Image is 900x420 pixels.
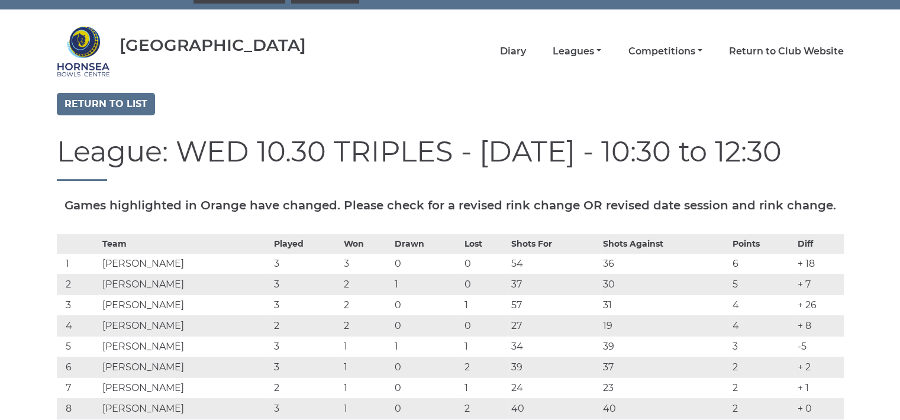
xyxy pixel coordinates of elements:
[271,336,341,357] td: 3
[730,357,795,377] td: 2
[57,93,155,115] a: Return to list
[462,274,508,295] td: 0
[341,357,392,377] td: 1
[392,315,462,336] td: 0
[600,315,730,336] td: 19
[553,45,601,58] a: Leagues
[795,336,843,357] td: -5
[271,315,341,336] td: 2
[730,274,795,295] td: 5
[99,357,271,377] td: [PERSON_NAME]
[508,336,600,357] td: 34
[795,274,843,295] td: + 7
[341,398,392,419] td: 1
[730,315,795,336] td: 4
[600,357,730,377] td: 37
[392,295,462,315] td: 0
[795,377,843,398] td: + 1
[392,336,462,357] td: 1
[508,295,600,315] td: 57
[392,357,462,377] td: 0
[508,274,600,295] td: 37
[271,234,341,253] th: Played
[508,253,600,274] td: 54
[57,253,100,274] td: 1
[730,377,795,398] td: 2
[99,398,271,419] td: [PERSON_NAME]
[600,253,730,274] td: 36
[57,315,100,336] td: 4
[99,315,271,336] td: [PERSON_NAME]
[600,377,730,398] td: 23
[99,274,271,295] td: [PERSON_NAME]
[508,357,600,377] td: 39
[341,234,392,253] th: Won
[99,253,271,274] td: [PERSON_NAME]
[99,336,271,357] td: [PERSON_NAME]
[462,234,508,253] th: Lost
[392,274,462,295] td: 1
[508,377,600,398] td: 24
[462,336,508,357] td: 1
[120,36,306,54] div: [GEOGRAPHIC_DATA]
[462,295,508,315] td: 1
[341,377,392,398] td: 1
[600,295,730,315] td: 31
[57,377,100,398] td: 7
[271,274,341,295] td: 3
[508,315,600,336] td: 27
[341,295,392,315] td: 2
[271,357,341,377] td: 3
[730,253,795,274] td: 6
[795,295,843,315] td: + 26
[271,253,341,274] td: 3
[392,234,462,253] th: Drawn
[500,45,526,58] a: Diary
[600,398,730,419] td: 40
[392,253,462,274] td: 0
[462,398,508,419] td: 2
[795,234,843,253] th: Diff
[508,398,600,419] td: 40
[99,295,271,315] td: [PERSON_NAME]
[57,295,100,315] td: 3
[392,377,462,398] td: 0
[795,357,843,377] td: + 2
[462,357,508,377] td: 2
[341,253,392,274] td: 3
[795,253,843,274] td: + 18
[600,336,730,357] td: 39
[729,45,844,58] a: Return to Club Website
[462,377,508,398] td: 1
[795,315,843,336] td: + 8
[271,398,341,419] td: 3
[730,295,795,315] td: 4
[341,336,392,357] td: 1
[795,398,843,419] td: + 0
[99,234,271,253] th: Team
[57,398,100,419] td: 8
[271,295,341,315] td: 3
[57,274,100,295] td: 2
[730,234,795,253] th: Points
[271,377,341,398] td: 2
[600,274,730,295] td: 30
[57,25,110,78] img: Hornsea Bowls Centre
[392,398,462,419] td: 0
[99,377,271,398] td: [PERSON_NAME]
[57,199,844,212] h5: Games highlighted in Orange have changed. Please check for a revised rink change OR revised date ...
[508,234,600,253] th: Shots For
[57,336,100,357] td: 5
[57,136,844,181] h1: League: WED 10.30 TRIPLES - [DATE] - 10:30 to 12:30
[462,315,508,336] td: 0
[341,315,392,336] td: 2
[730,336,795,357] td: 3
[628,45,702,58] a: Competitions
[462,253,508,274] td: 0
[341,274,392,295] td: 2
[57,357,100,377] td: 6
[600,234,730,253] th: Shots Against
[730,398,795,419] td: 2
